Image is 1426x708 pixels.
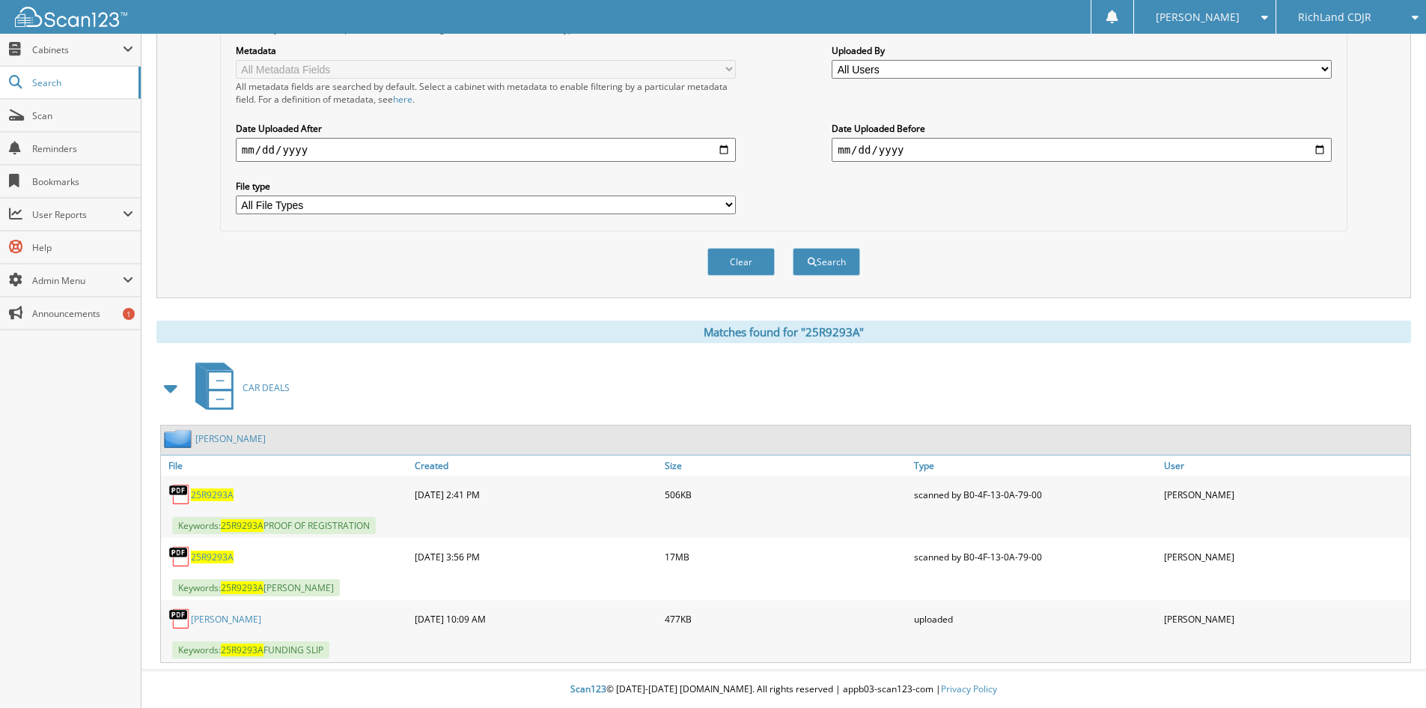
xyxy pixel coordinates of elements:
a: User [1160,456,1410,476]
img: folder2.png [164,429,195,448]
button: Search [793,248,860,276]
a: File [161,456,411,476]
img: PDF.png [168,545,191,568]
span: [PERSON_NAME] [1156,13,1240,22]
div: uploaded [910,604,1160,634]
div: 477KB [661,604,911,634]
div: [PERSON_NAME] [1160,542,1410,572]
a: Privacy Policy [941,683,997,695]
label: Uploaded By [832,44,1332,57]
img: scan123-logo-white.svg [15,7,127,27]
span: Keywords: FUNDING SLIP [172,641,329,659]
div: [PERSON_NAME] [1160,479,1410,509]
a: here [393,93,412,106]
span: Cabinets [32,43,123,56]
a: 25R9293A [191,551,234,563]
div: 506KB [661,479,911,509]
span: Reminders [32,142,133,155]
input: start [236,138,736,162]
img: PDF.png [168,483,191,506]
div: Matches found for "25R9293A" [156,321,1411,343]
div: scanned by B0-4F-13-0A-79-00 [910,479,1160,509]
span: RichLand CDJR [1298,13,1371,22]
div: scanned by B0-4F-13-0A-79-00 [910,542,1160,572]
span: Keywords: PROOF OF REGISTRATION [172,517,376,534]
div: [DATE] 3:56 PM [411,542,661,572]
a: [PERSON_NAME] [191,613,261,626]
div: [DATE] 10:09 AM [411,604,661,634]
label: File type [236,180,736,193]
button: Clear [707,248,775,276]
span: 25R9293A [221,581,263,594]
span: Search [32,76,131,89]
span: Keywords: [PERSON_NAME] [172,579,340,596]
img: PDF.png [168,608,191,630]
a: [PERSON_NAME] [195,432,266,445]
span: User Reports [32,208,123,221]
div: 1 [123,308,135,320]
label: Metadata [236,44,736,57]
span: Announcements [32,307,133,320]
a: Size [661,456,911,476]
span: Bookmarks [32,175,133,188]
span: CAR DEALS [243,381,290,394]
span: Help [32,241,133,254]
span: Scan [32,109,133,122]
div: All metadata fields are searched by default. Select a cabinet with metadata to enable filtering b... [236,80,736,106]
div: © [DATE]-[DATE] [DOMAIN_NAME]. All rights reserved | appb03-scan123-com | [141,671,1426,708]
span: 25R9293A [221,644,263,656]
span: 25R9293A [221,519,263,532]
a: Type [910,456,1160,476]
label: Date Uploaded After [236,122,736,135]
input: end [832,138,1332,162]
div: 17MB [661,542,911,572]
span: Scan123 [570,683,606,695]
a: Created [411,456,661,476]
a: 25R9293A [191,488,234,501]
label: Date Uploaded Before [832,122,1332,135]
span: Admin Menu [32,274,123,287]
div: [PERSON_NAME] [1160,604,1410,634]
div: [DATE] 2:41 PM [411,479,661,509]
a: CAR DEALS [186,358,290,417]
